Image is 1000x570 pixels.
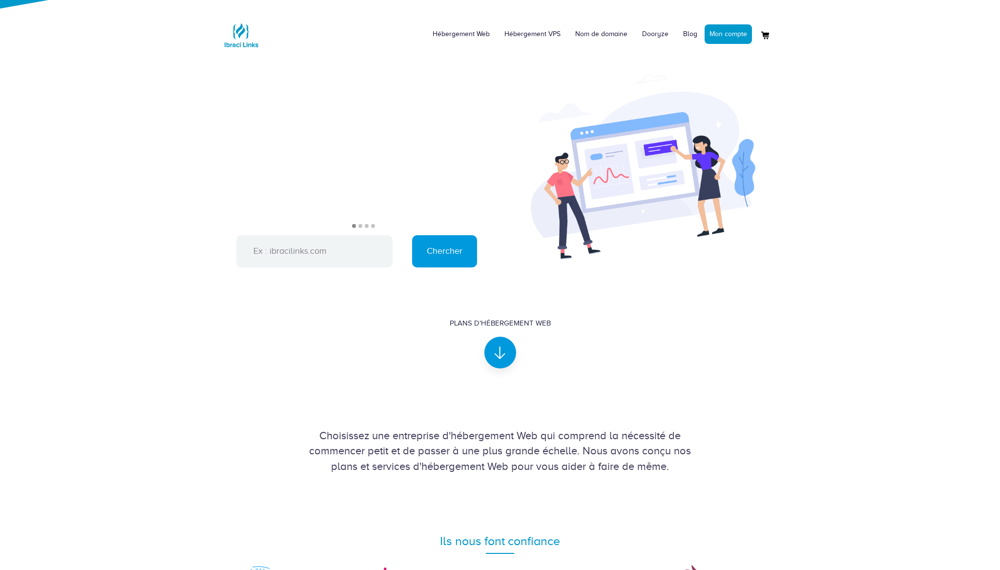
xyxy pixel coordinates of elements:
[705,24,752,44] a: Mon compte
[635,20,676,49] a: Dooryze
[222,7,261,55] a: Logo Ibraci Links
[676,20,705,49] a: Blog
[497,20,568,49] a: Hébergement VPS
[222,16,261,55] img: Logo Ibraci Links
[236,235,393,267] input: Ex : ibracilinks.com
[450,318,551,360] a: Plans d'hébergement Web
[568,20,635,49] a: Nom de domaine
[450,318,551,328] div: Plans d'hébergement Web
[425,20,497,49] a: Hébergement Web
[412,235,477,267] input: Chercher
[222,532,778,550] div: Ils nous font confiance
[222,428,778,474] div: Choisissez une entreprise d'hébergement Web qui comprend la nécessité de commencer petit et de pa...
